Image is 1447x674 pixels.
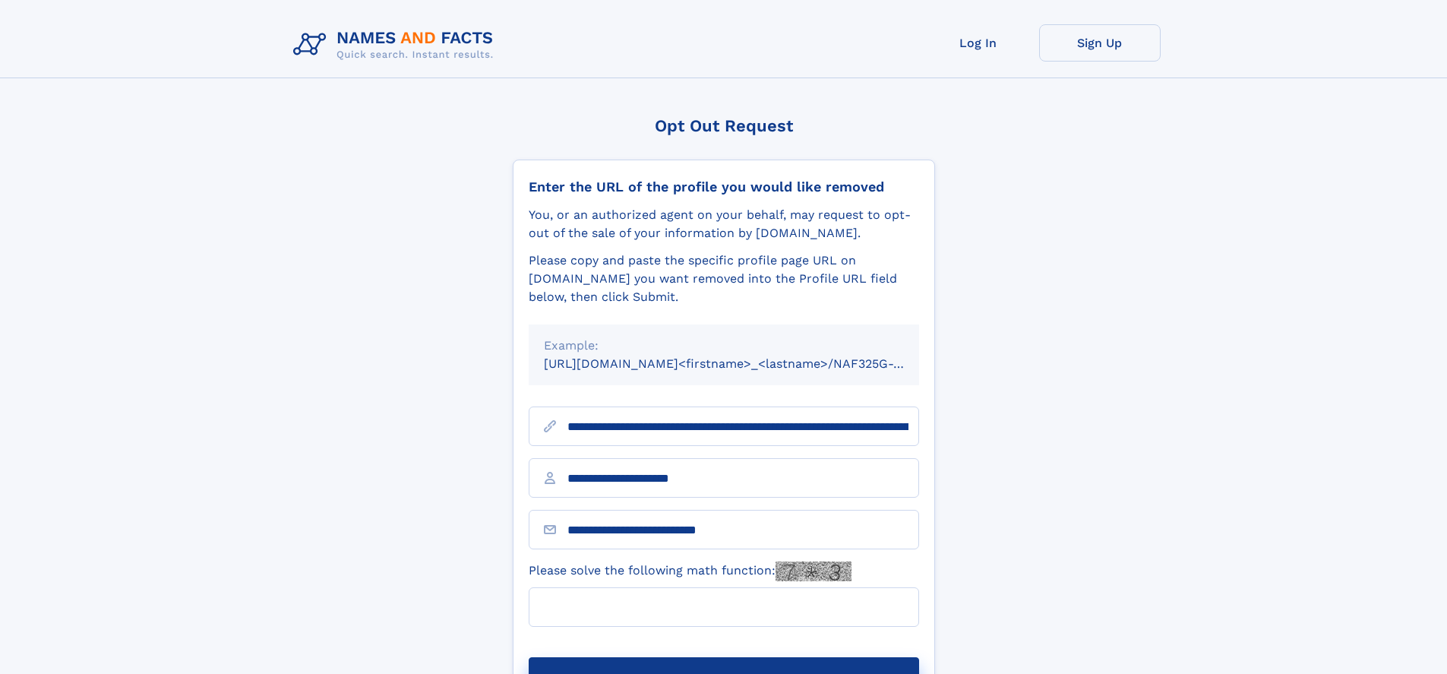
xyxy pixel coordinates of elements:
div: Opt Out Request [513,116,935,135]
div: Enter the URL of the profile you would like removed [529,179,919,195]
a: Sign Up [1039,24,1161,62]
label: Please solve the following math function: [529,562,851,581]
a: Log In [918,24,1039,62]
div: Example: [544,337,904,355]
div: You, or an authorized agent on your behalf, may request to opt-out of the sale of your informatio... [529,206,919,242]
small: [URL][DOMAIN_NAME]<firstname>_<lastname>/NAF325G-xxxxxxxx [544,356,948,371]
div: Please copy and paste the specific profile page URL on [DOMAIN_NAME] you want removed into the Pr... [529,252,919,306]
img: Logo Names and Facts [287,24,506,65]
